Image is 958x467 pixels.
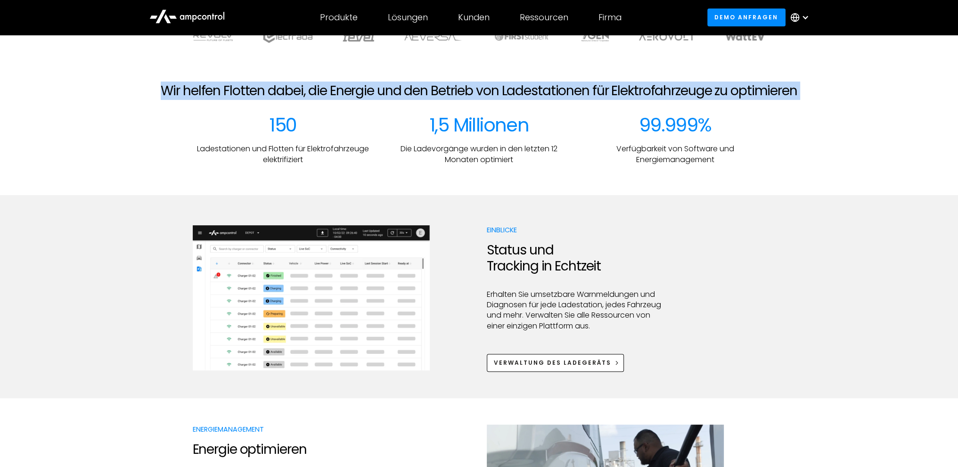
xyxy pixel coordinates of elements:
[487,225,668,235] p: Einblicke
[263,30,312,43] img: electrada logo
[388,12,428,23] div: Lösungen
[520,12,568,23] div: Ressourcen
[193,225,430,370] img: Ampcontrol EV charging management system for on time departure
[320,12,358,23] div: Produkte
[487,242,668,274] h2: Status und Tracking in Echtzeit
[429,114,529,136] div: 1,5 Millionen
[193,425,374,434] p: Energiemanagement
[639,114,712,136] div: 99.999%
[458,12,490,23] div: Kunden
[598,12,622,23] div: Firma
[193,144,374,165] p: Ladestationen und Flotten für Elektrofahrzeuge elektrifiziert
[389,144,570,165] p: Die Ladevorgänge wurden in den letzten 12 Monaten optimiert
[193,442,374,458] h2: Energie optimieren
[487,354,624,371] a: Verwaltung des Ladegeräts
[585,144,766,165] p: Verfügbarkeit von Software und Energiemanagement
[487,289,668,332] p: Erhalten Sie umsetzbare Warnmeldungen und Diagnosen für jede Ladestation, jedes Fahrzeug und mehr...
[639,33,695,41] img: Aerovolt Logo
[707,8,786,26] a: Demo anfragen
[494,359,611,367] div: Verwaltung des Ladegeräts
[269,114,296,136] div: 150
[161,83,797,99] h2: Wir helfen Flotten dabei, die Energie und den Betrieb von Ladestationen für Elektrofahrzeuge zu o...
[725,33,765,41] img: WattEV logo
